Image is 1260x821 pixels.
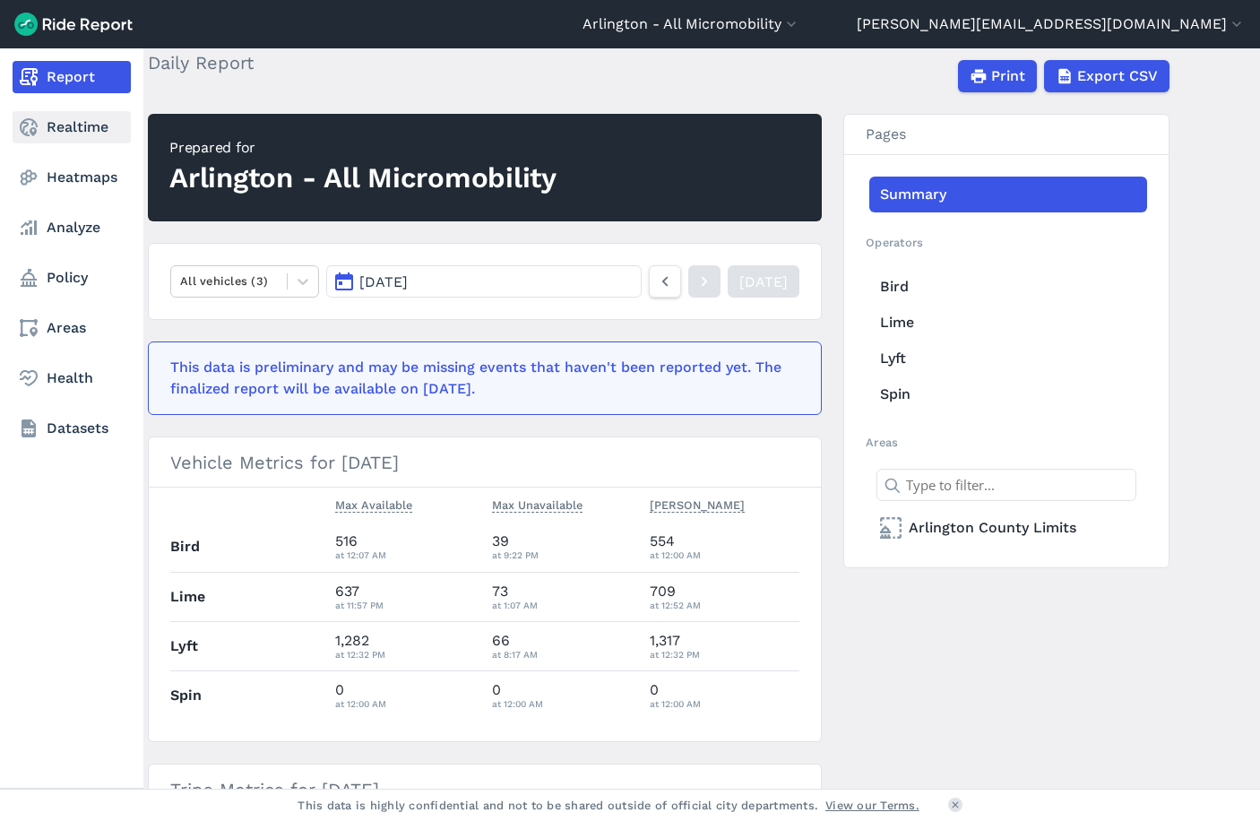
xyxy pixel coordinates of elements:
[13,61,131,93] a: Report
[13,212,131,244] a: Analyze
[359,273,408,290] span: [DATE]
[13,412,131,445] a: Datasets
[869,376,1147,412] a: Spin
[492,646,635,662] div: at 8:17 AM
[728,265,799,298] a: [DATE]
[492,679,635,712] div: 0
[492,696,635,712] div: at 12:00 AM
[335,646,479,662] div: at 12:32 PM
[170,670,328,720] th: Spin
[335,495,412,513] span: Max Available
[857,13,1246,35] button: [PERSON_NAME][EMAIL_ADDRESS][DOMAIN_NAME]
[650,531,800,563] div: 554
[1077,65,1158,87] span: Export CSV
[492,597,635,613] div: at 1:07 AM
[650,646,800,662] div: at 12:32 PM
[650,597,800,613] div: at 12:52 AM
[869,510,1147,546] a: Arlington County Limits
[492,581,635,613] div: 73
[170,572,328,621] th: Lime
[876,469,1136,501] input: Type to filter...
[335,679,479,712] div: 0
[1044,60,1169,92] button: Export CSV
[169,137,557,159] div: Prepared for
[149,437,821,488] h3: Vehicle Metrics for [DATE]
[958,60,1037,92] button: Print
[583,13,800,35] button: Arlington - All Micromobility
[14,13,133,36] img: Ride Report
[825,797,919,814] a: View our Terms.
[335,597,479,613] div: at 11:57 PM
[492,531,635,563] div: 39
[869,177,1147,212] a: Summary
[869,305,1147,341] a: Lime
[650,630,800,662] div: 1,317
[148,49,264,76] h2: Daily Report
[13,161,131,194] a: Heatmaps
[844,115,1169,155] h3: Pages
[650,696,800,712] div: at 12:00 AM
[650,679,800,712] div: 0
[13,262,131,294] a: Policy
[650,495,745,516] button: [PERSON_NAME]
[13,312,131,344] a: Areas
[492,630,635,662] div: 66
[335,696,479,712] div: at 12:00 AM
[650,495,745,513] span: [PERSON_NAME]
[866,434,1147,451] h2: Areas
[650,581,800,613] div: 709
[335,581,479,613] div: 637
[866,234,1147,251] h2: Operators
[869,269,1147,305] a: Bird
[492,547,635,563] div: at 9:22 PM
[13,111,131,143] a: Realtime
[13,362,131,394] a: Health
[335,547,479,563] div: at 12:07 AM
[335,531,479,563] div: 516
[326,265,642,298] button: [DATE]
[335,630,479,662] div: 1,282
[169,159,557,198] div: Arlington - All Micromobility
[869,341,1147,376] a: Lyft
[170,357,789,400] div: This data is preliminary and may be missing events that haven't been reported yet. The finalized ...
[991,65,1025,87] span: Print
[149,765,821,815] h3: Trips Metrics for [DATE]
[492,495,583,513] span: Max Unavailable
[650,547,800,563] div: at 12:00 AM
[170,523,328,572] th: Bird
[170,621,328,670] th: Lyft
[335,495,412,516] button: Max Available
[492,495,583,516] button: Max Unavailable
